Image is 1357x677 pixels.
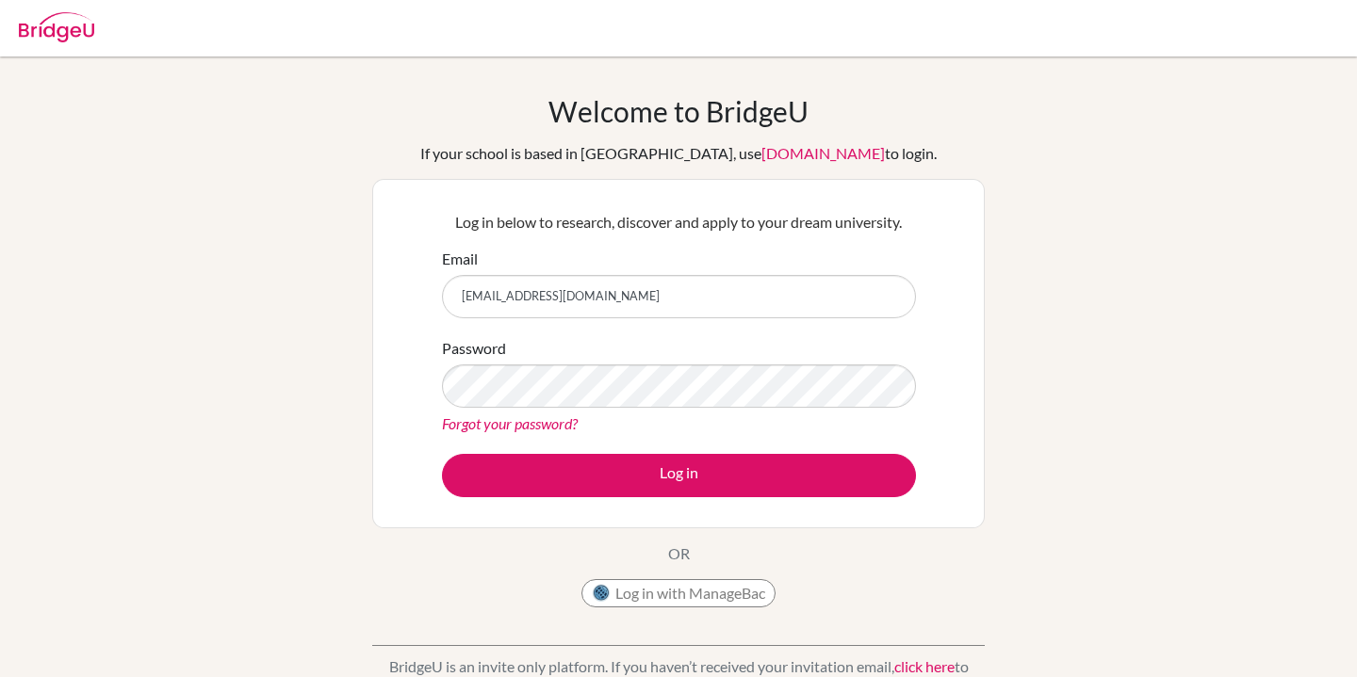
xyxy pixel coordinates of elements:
a: click here [894,657,955,675]
p: Log in below to research, discover and apply to your dream university. [442,211,916,234]
p: OR [668,542,690,565]
label: Password [442,337,506,360]
button: Log in [442,454,916,497]
a: Forgot your password? [442,414,578,432]
label: Email [442,248,478,270]
button: Log in with ManageBac [581,579,776,607]
div: If your school is based in [GEOGRAPHIC_DATA], use to login. [420,142,937,165]
h1: Welcome to BridgeU [548,94,809,128]
img: Bridge-U [19,12,94,42]
a: [DOMAIN_NAME] [761,144,885,162]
